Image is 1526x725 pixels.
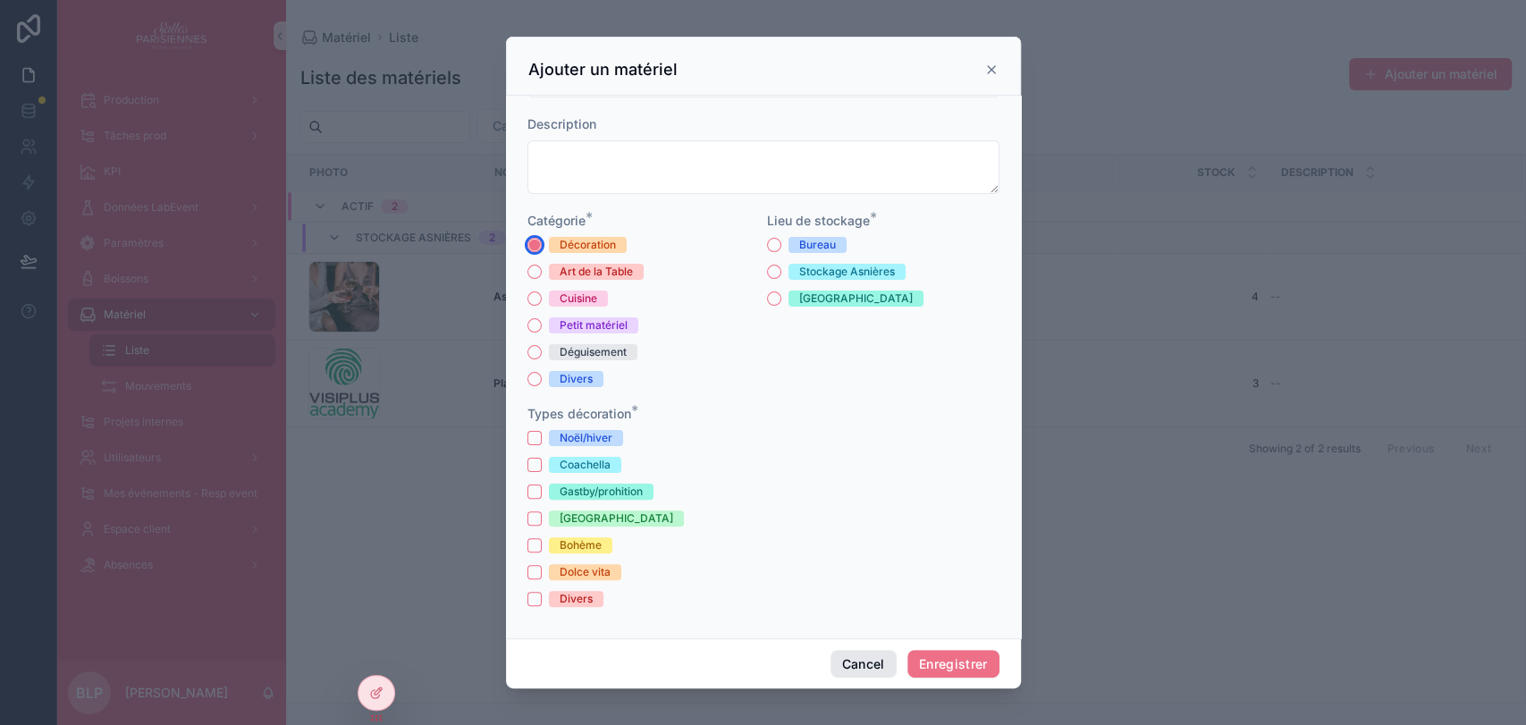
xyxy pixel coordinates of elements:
[560,484,643,500] div: Gastby/prohition
[799,291,913,307] div: [GEOGRAPHIC_DATA]
[560,371,593,387] div: Divers
[799,237,836,253] div: Bureau
[560,344,627,360] div: Déguisement
[560,237,616,253] div: Décoration
[799,264,895,280] div: Stockage Asnières
[560,430,612,446] div: Noël/hiver
[560,264,633,280] div: Art de la Table
[560,510,673,527] div: [GEOGRAPHIC_DATA]
[560,564,611,580] div: Dolce vita
[560,317,628,333] div: Petit matériel
[527,116,596,131] span: Description
[830,650,897,679] button: Cancel
[560,457,611,473] div: Coachella
[527,213,586,228] span: Catégorie
[907,650,999,679] button: Enregistrer
[560,537,602,553] div: Bohème
[528,59,678,80] h3: Ajouter un matériel
[527,406,631,421] span: Types décoration
[560,591,593,607] div: Divers
[767,213,870,228] span: Lieu de stockage
[560,291,597,307] div: Cuisine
